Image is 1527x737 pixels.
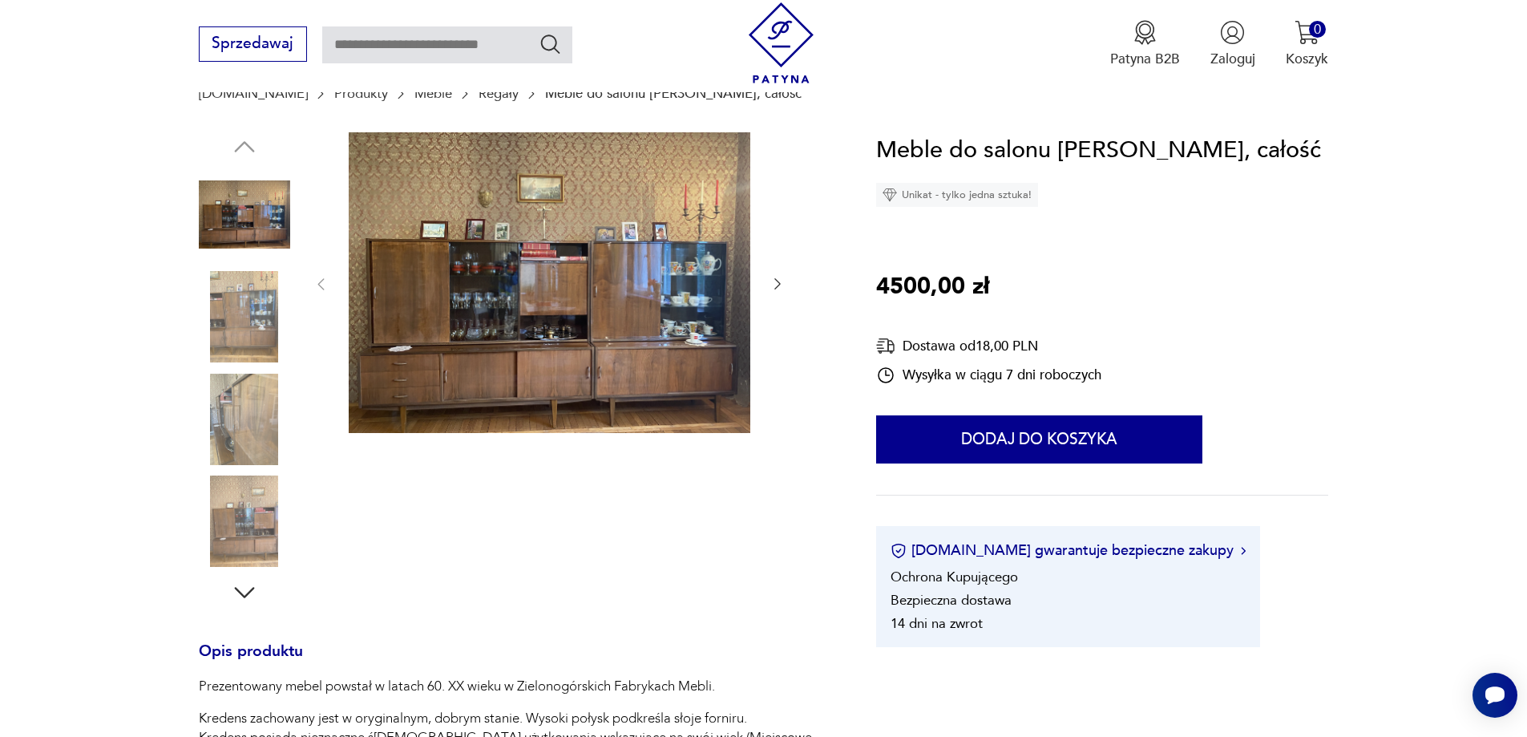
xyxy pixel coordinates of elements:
[891,591,1012,609] li: Bezpieczna dostawa
[199,26,307,62] button: Sprzedawaj
[1286,50,1328,68] p: Koszyk
[1210,20,1255,68] button: Zaloguj
[334,86,388,101] a: Produkty
[199,86,308,101] a: [DOMAIN_NAME]
[414,86,452,101] a: Meble
[1110,20,1180,68] button: Patyna B2B
[199,646,830,678] h3: Opis produktu
[349,132,750,434] img: Zdjęcie produktu Meble do salonu Violetta, całość
[1110,20,1180,68] a: Ikona medaluPatyna B2B
[891,543,907,559] img: Ikona certyfikatu
[199,374,290,465] img: Zdjęcie produktu Meble do salonu Violetta, całość
[1110,50,1180,68] p: Patyna B2B
[545,86,802,101] p: Meble do salonu [PERSON_NAME], całość
[876,269,989,306] p: 4500,00 zł
[479,86,519,101] a: Regały
[1295,20,1319,45] img: Ikona koszyka
[891,541,1246,561] button: [DOMAIN_NAME] gwarantuje bezpieczne zakupy
[876,336,1101,356] div: Dostawa od 18,00 PLN
[539,32,562,55] button: Szukaj
[1210,50,1255,68] p: Zaloguj
[891,568,1018,586] li: Ochrona Kupującego
[199,169,290,261] img: Zdjęcie produktu Meble do salonu Violetta, całość
[1286,20,1328,68] button: 0Koszyk
[1309,21,1326,38] div: 0
[883,188,897,202] img: Ikona diamentu
[199,271,290,362] img: Zdjęcie produktu Meble do salonu Violetta, całość
[1220,20,1245,45] img: Ikonka użytkownika
[876,415,1202,464] button: Dodaj do koszyka
[1133,20,1157,45] img: Ikona medalu
[1241,547,1246,555] img: Ikona strzałki w prawo
[876,132,1321,169] h1: Meble do salonu [PERSON_NAME], całość
[1472,673,1517,718] iframe: Smartsupp widget button
[199,677,830,696] p: Prezentowany mebel powstał w latach 60. XX wieku w Zielonogórskich Fabrykach Mebli.
[876,366,1101,385] div: Wysyłka w ciągu 7 dni roboczych
[891,614,983,633] li: 14 dni na zwrot
[876,183,1038,207] div: Unikat - tylko jedna sztuka!
[199,476,290,567] img: Zdjęcie produktu Meble do salonu Violetta, całość
[876,336,895,356] img: Ikona dostawy
[199,38,307,51] a: Sprzedawaj
[741,2,822,83] img: Patyna - sklep z meblami i dekoracjami vintage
